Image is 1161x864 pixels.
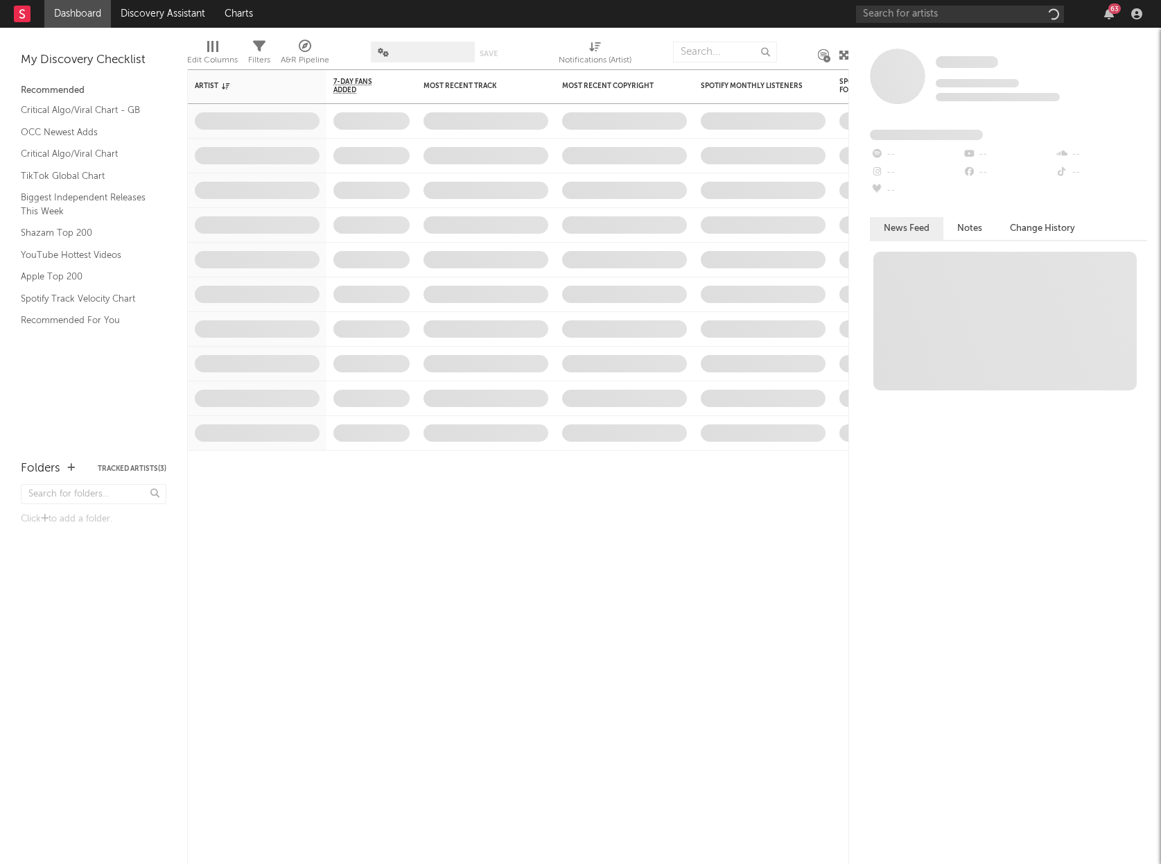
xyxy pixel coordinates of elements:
[98,465,166,472] button: Tracked Artists(3)
[559,35,631,75] div: Notifications (Artist)
[1055,164,1147,182] div: --
[936,79,1019,87] span: Tracking Since: [DATE]
[21,83,166,99] div: Recommended
[248,35,270,75] div: Filters
[21,190,152,218] a: Biggest Independent Releases This Week
[962,164,1054,182] div: --
[1104,8,1114,19] button: 63
[996,217,1089,240] button: Change History
[281,52,329,69] div: A&R Pipeline
[559,52,631,69] div: Notifications (Artist)
[21,225,152,241] a: Shazam Top 200
[870,130,983,140] span: Fans Added by Platform
[424,82,527,90] div: Most Recent Track
[333,78,389,94] span: 7-Day Fans Added
[943,217,996,240] button: Notes
[870,146,962,164] div: --
[21,52,166,69] div: My Discovery Checklist
[21,269,152,284] a: Apple Top 200
[21,511,166,528] div: Click to add a folder.
[21,484,166,504] input: Search for folders...
[562,82,666,90] div: Most Recent Copyright
[248,52,270,69] div: Filters
[701,82,805,90] div: Spotify Monthly Listeners
[195,82,299,90] div: Artist
[480,50,498,58] button: Save
[21,169,152,184] a: TikTok Global Chart
[21,103,152,118] a: Critical Algo/Viral Chart - GB
[187,35,238,75] div: Edit Columns
[21,291,152,306] a: Spotify Track Velocity Chart
[870,164,962,182] div: --
[1108,3,1121,14] div: 63
[21,460,60,477] div: Folders
[281,35,329,75] div: A&R Pipeline
[21,146,152,162] a: Critical Algo/Viral Chart
[1055,146,1147,164] div: --
[856,6,1064,23] input: Search for artists
[870,217,943,240] button: News Feed
[187,52,238,69] div: Edit Columns
[839,78,888,94] div: Spotify Followers
[962,146,1054,164] div: --
[673,42,777,62] input: Search...
[21,125,152,140] a: OCC Newest Adds
[870,182,962,200] div: --
[21,313,152,328] a: Recommended For You
[936,55,998,69] a: Some Artist
[936,56,998,68] span: Some Artist
[936,93,1060,101] span: 0 fans last week
[21,248,152,263] a: YouTube Hottest Videos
